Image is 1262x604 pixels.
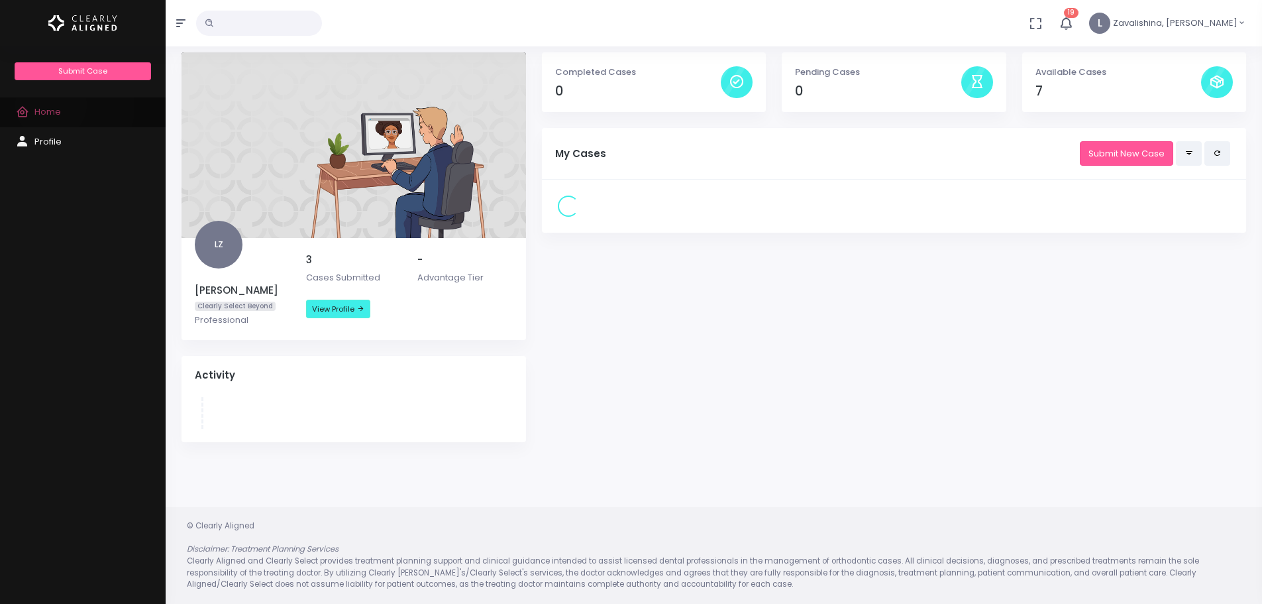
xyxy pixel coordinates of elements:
[555,66,721,79] p: Completed Cases
[555,84,721,99] h4: 0
[1113,17,1237,30] span: Zavalishina, [PERSON_NAME]
[195,284,290,296] h5: [PERSON_NAME]
[306,300,370,318] a: View Profile
[187,544,339,554] em: Disclaimer: Treatment Planning Services
[1035,66,1201,79] p: Available Cases
[174,520,1254,590] div: © Clearly Aligned Clearly Aligned and Clearly Select provides treatment planning support and clin...
[306,271,401,284] p: Cases Submitted
[1089,13,1110,34] span: L
[795,66,961,79] p: Pending Cases
[1035,84,1201,99] h4: 7
[58,66,107,76] span: Submit Case
[555,148,1080,160] h5: My Cases
[195,369,513,381] h4: Activity
[417,254,513,266] h5: -
[795,84,961,99] h4: 0
[306,254,401,266] h5: 3
[48,9,117,37] img: Logo Horizontal
[1080,141,1173,166] a: Submit New Case
[417,271,513,284] p: Advantage Tier
[195,221,242,269] span: LZ
[195,314,290,327] p: Professional
[34,135,62,148] span: Profile
[15,62,150,80] a: Submit Case
[195,302,276,312] span: Clearly Select Beyond
[1064,8,1078,18] span: 19
[34,105,61,118] span: Home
